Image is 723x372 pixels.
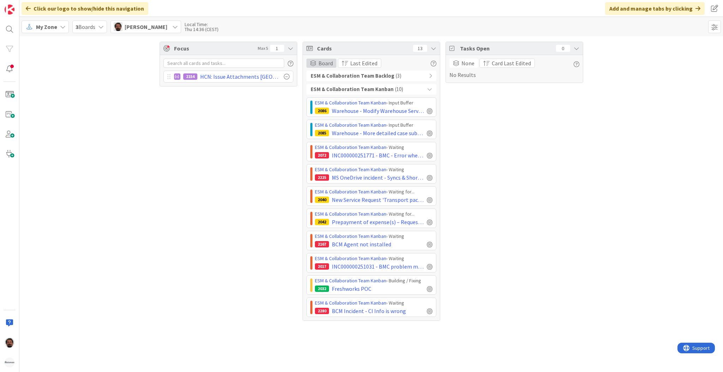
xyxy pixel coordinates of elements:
[174,44,254,53] span: Focus
[350,59,377,67] span: Last Edited
[36,23,57,31] span: My Zone
[332,240,391,248] span: BCM Agent not installed
[315,188,386,195] a: ESM & Collaboration Team Kanban
[332,284,371,293] span: Freshworks POC
[315,197,329,203] div: 2040
[315,108,329,114] div: 2086
[332,218,424,226] span: Prepayment of expense(s) – Request Service Portal
[315,152,329,158] div: 2072
[315,99,432,107] div: › Input Buffer
[183,73,197,80] div: 2154
[315,188,432,196] div: › Waiting for...
[315,299,432,307] div: › Waiting
[315,263,329,270] div: 2017
[15,1,32,10] span: Support
[315,166,386,173] a: ESM & Collaboration Team Kanban
[315,277,386,284] a: ESM & Collaboration Team Kanban
[315,174,329,181] div: 2225
[315,219,329,225] div: 2042
[315,277,432,284] div: › Building / Fixing
[315,308,329,314] div: 2280
[332,107,424,115] span: Warehouse - Modify Warehouse Services - Pick-up request
[5,338,14,348] img: AC
[315,210,432,218] div: › Waiting for...
[315,233,386,239] a: ESM & Collaboration Team Kanban
[114,22,123,31] img: AC
[332,307,406,315] span: BCM Incident - CI Info is wrong
[200,72,281,81] span: HCN: Issue Attachments [GEOGRAPHIC_DATA]
[315,300,386,306] a: ESM & Collaboration Team Kanban
[332,173,424,182] span: MS OneDrive incident - Syncs & Shortcuts
[311,85,394,94] b: ESM & Collaboration Team Kanban
[332,151,424,160] span: INC000000251771 - BMC - Error when creating reminder for contract
[315,286,329,292] div: 2032
[315,144,432,151] div: › Waiting
[461,59,474,67] span: None
[318,59,333,67] span: Board
[315,166,432,173] div: › Waiting
[311,72,394,80] b: ESM & Collaboration Team Backlog
[315,255,386,262] a: ESM & Collaboration Team Kanban
[258,46,268,50] div: Max 5
[76,23,95,31] span: Boards
[5,5,14,14] img: Visit kanbanzone.com
[315,211,386,217] a: ESM & Collaboration Team Kanban
[315,241,329,247] div: 2167
[315,121,432,129] div: › Input Buffer
[332,129,424,137] span: Warehouse - More detailed case subject
[5,358,14,367] img: avatar
[76,23,78,30] b: 3
[315,130,329,136] div: 2085
[413,45,427,52] div: 13
[315,255,432,262] div: › Waiting
[185,22,219,27] div: Local Time:
[332,262,424,271] span: INC000000251031 - BMC problem missing comments
[185,27,219,32] div: Thu 14:36 (CEST)
[338,59,381,68] button: Last Edited
[270,45,284,52] div: 1
[460,44,552,53] span: Tasks Open
[125,23,167,31] span: [PERSON_NAME]
[317,44,410,53] span: Cards
[315,100,386,106] a: ESM & Collaboration Team Kanban
[396,72,401,80] span: ( 3 )
[605,2,705,15] div: Add and manage tabs by clicking
[332,196,424,204] span: New Service Request 'Transport packing: Request urgency/changes for packing'
[163,59,284,68] input: Search all cards and tasks...
[315,144,386,150] a: ESM & Collaboration Team Kanban
[479,59,535,68] button: Card Last Edited
[315,122,386,128] a: ESM & Collaboration Team Kanban
[22,2,148,15] div: Click our logo to show/hide this navigation
[315,233,432,240] div: › Waiting
[492,59,531,67] span: Card Last Edited
[395,85,403,94] span: ( 10 )
[449,59,579,79] div: No Results
[556,45,570,52] div: 0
